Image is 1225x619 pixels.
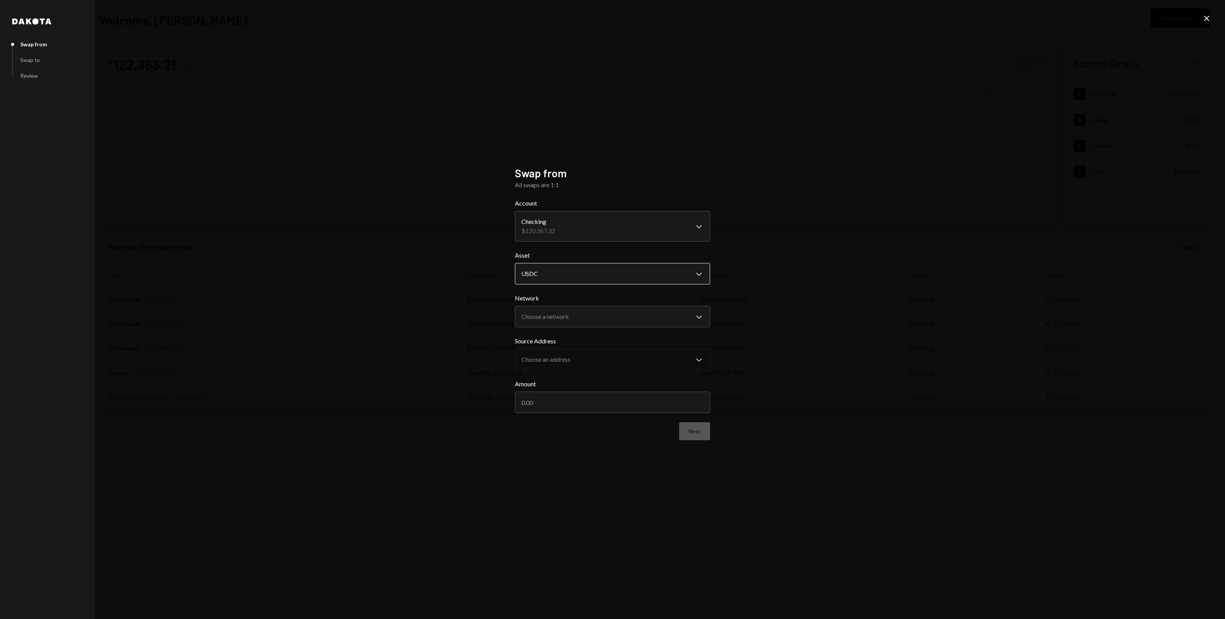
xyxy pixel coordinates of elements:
button: Asset [515,263,710,284]
button: Source Address [515,349,710,370]
div: Swap from [20,41,47,47]
button: Network [515,306,710,327]
label: Source Address [515,336,710,346]
label: Amount [515,379,710,389]
div: Review [20,72,38,79]
label: Network [515,294,710,303]
label: Account [515,199,710,208]
button: Account [515,211,710,242]
div: Swap to [20,57,40,63]
h2: Swap from [515,166,710,181]
label: Asset [515,251,710,260]
input: 0.00 [515,392,710,413]
div: All swaps are 1:1 [515,180,710,189]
